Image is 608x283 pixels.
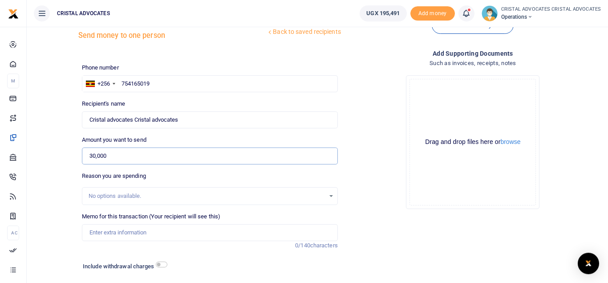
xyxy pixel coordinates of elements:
[82,172,146,180] label: Reason you are spending
[7,74,19,88] li: M
[8,10,19,16] a: logo-small logo-large logo-large
[89,192,325,201] div: No options available.
[345,49,601,58] h4: Add supporting Documents
[78,31,267,40] h5: Send money to one person
[82,99,126,108] label: Recipient's name
[8,8,19,19] img: logo-small
[310,242,338,249] span: characters
[97,79,110,88] div: +256
[53,9,113,17] span: CRISTAL ADVOCATES
[82,135,146,144] label: Amount you want to send
[410,9,455,16] a: Add money
[295,242,310,249] span: 0/140
[360,5,406,21] a: UGX 195,491
[82,76,118,92] div: Uganda: +256
[500,139,520,145] button: browse
[7,226,19,240] li: Ac
[83,263,163,270] h6: Include withdrawal charges
[501,6,601,13] small: CRISTAL ADVOCATES CRISTAL ADVOCATES
[356,5,410,21] li: Wallet ballance
[366,9,400,18] span: UGX 195,491
[482,5,498,21] img: profile-user
[410,6,455,21] li: Toup your wallet
[406,75,539,209] div: File Uploader
[345,58,601,68] h4: Such as invoices, receipts, notes
[501,13,601,21] span: Operations
[578,253,599,274] div: Open Intercom Messenger
[82,63,119,72] label: Phone number
[266,24,341,40] a: Back to saved recipients
[82,75,338,92] input: Enter phone number
[82,224,338,241] input: Enter extra information
[82,148,338,164] input: UGX
[482,5,601,21] a: profile-user CRISTAL ADVOCATES CRISTAL ADVOCATES Operations
[82,212,221,221] label: Memo for this transaction (Your recipient will see this)
[410,138,535,146] div: Drag and drop files here or
[410,6,455,21] span: Add money
[82,111,338,128] input: MTN & Airtel numbers are validated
